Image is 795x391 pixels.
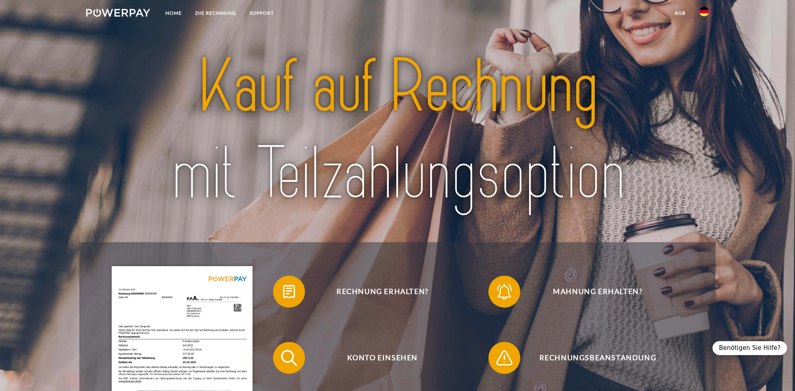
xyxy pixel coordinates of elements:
[285,276,480,308] span: Rechnung erhalten?
[273,342,480,374] button: Konto einsehen
[279,282,299,302] img: qb_bill.svg
[500,342,695,374] span: Rechnungsbeanstandung
[488,342,696,374] button: Rechnungsbeanstandung
[117,39,678,222] img: title-powerpay_de.svg
[189,6,243,20] a: DIE RECHNUNG
[500,276,695,308] span: Mahnung erhalten?
[285,342,480,374] span: Konto einsehen
[494,348,514,368] img: qb_warning.svg
[279,348,299,368] img: qb_search.svg
[159,6,189,20] a: Home
[712,341,787,355] div: Benötigen Sie Hilfe?
[488,276,696,308] button: Mahnung erhalten?
[668,6,693,20] a: agb
[494,282,514,302] img: qb_bell.svg
[273,276,480,308] button: Rechnung erhalten?
[86,9,150,17] img: logo-powerpay-white.svg
[243,6,281,20] a: SUPPORT
[699,7,709,16] img: de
